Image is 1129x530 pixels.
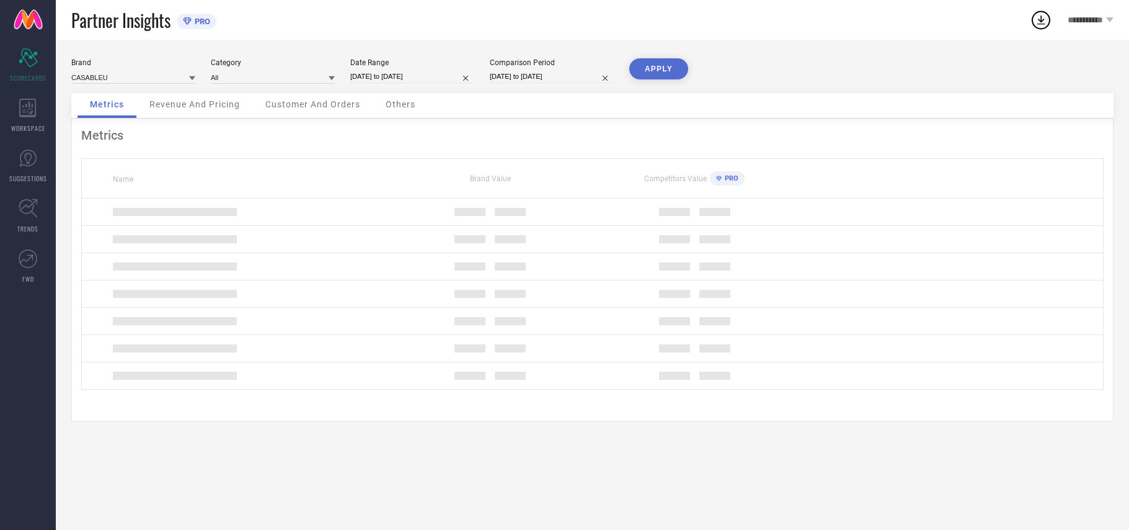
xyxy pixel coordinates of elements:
[81,128,1104,143] div: Metrics
[722,174,738,182] span: PRO
[71,58,195,67] div: Brand
[113,175,133,184] span: Name
[149,99,240,109] span: Revenue And Pricing
[350,70,474,83] input: Select date range
[490,58,614,67] div: Comparison Period
[644,174,707,183] span: Competitors Value
[71,7,170,33] span: Partner Insights
[350,58,474,67] div: Date Range
[629,58,688,79] button: APPLY
[265,99,360,109] span: Customer And Orders
[470,174,511,183] span: Brand Value
[211,58,335,67] div: Category
[11,124,45,133] span: WORKSPACE
[490,70,614,83] input: Select comparison period
[22,274,34,284] span: FWD
[10,73,46,83] span: SCORECARDS
[9,174,47,183] span: SUGGESTIONS
[192,17,210,26] span: PRO
[386,99,415,109] span: Others
[1030,9,1052,31] div: Open download list
[17,224,38,233] span: TRENDS
[90,99,124,109] span: Metrics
